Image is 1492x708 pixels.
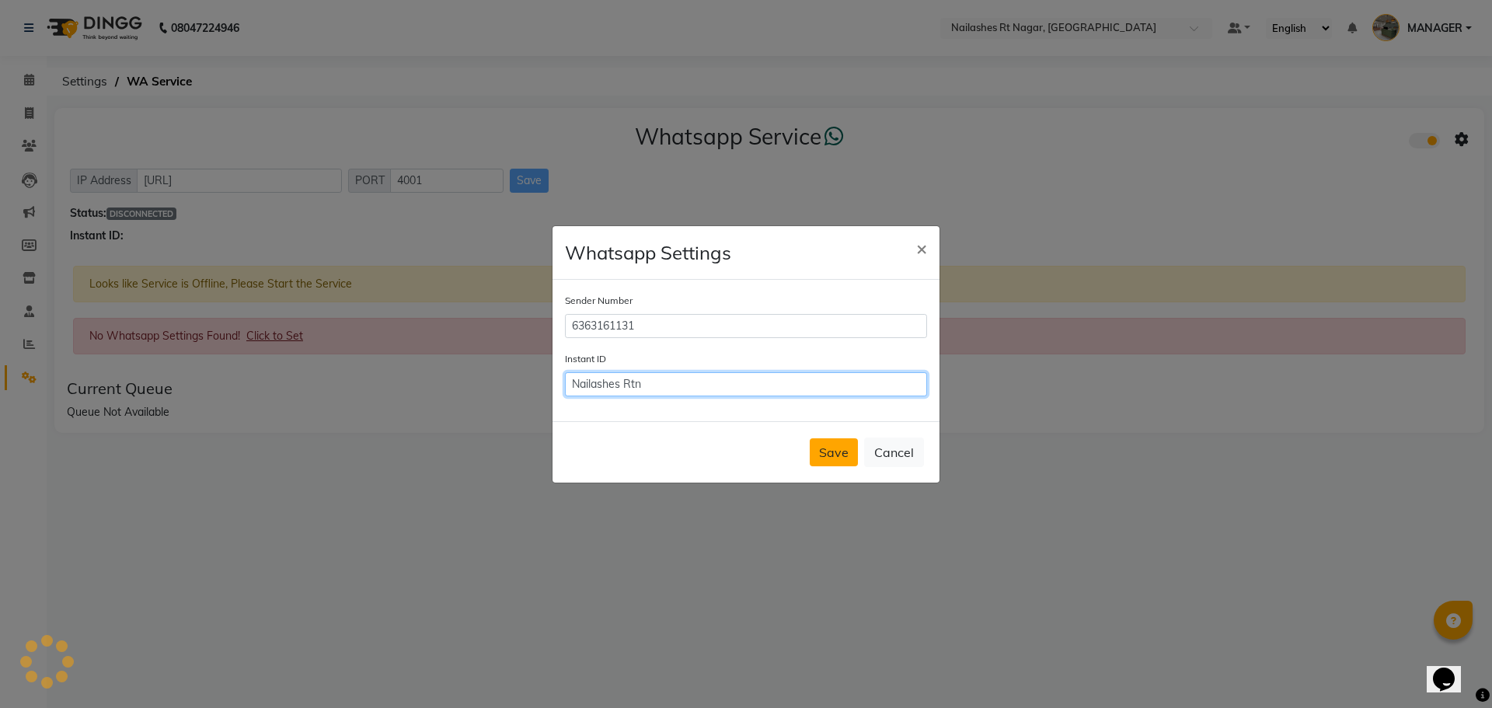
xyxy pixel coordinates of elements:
[565,294,633,308] label: Sender Number
[565,352,606,366] label: Instant ID
[1427,646,1476,692] iframe: chat widget
[864,438,924,467] button: Cancel
[916,236,927,260] span: ×
[810,438,858,466] button: Save
[904,226,939,270] button: Close
[565,239,731,267] h4: Whatsapp Settings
